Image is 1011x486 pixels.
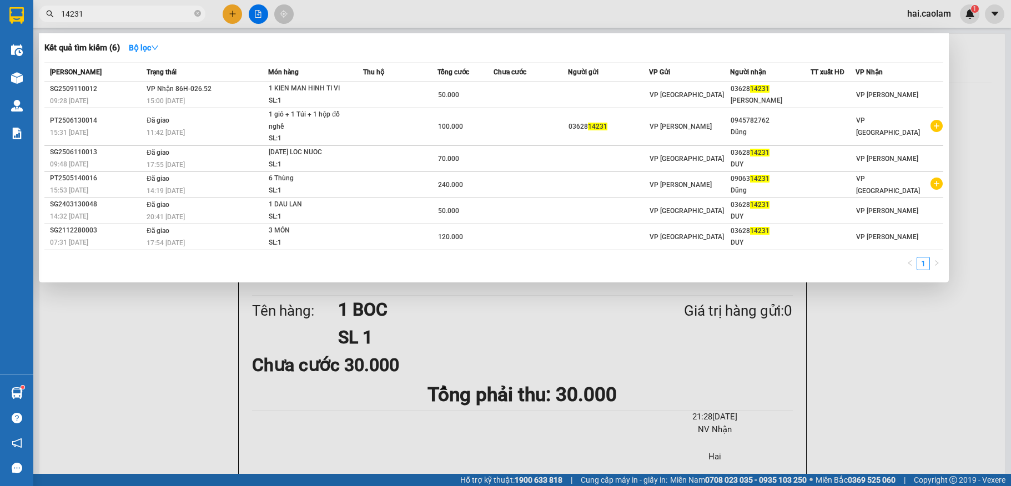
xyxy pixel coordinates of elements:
span: 50.000 [438,91,459,99]
span: Đã giao [147,227,169,235]
span: TT xuất HĐ [811,68,844,76]
span: 14231 [588,123,607,130]
span: 15:00 [DATE] [147,97,185,105]
span: 14:19 [DATE] [147,187,185,195]
span: VP [PERSON_NAME] [856,155,918,163]
li: Previous Page [903,257,917,270]
div: DUY [731,211,811,222]
div: 1 giỏ + 1 Túi + 1 hộp đồ nghề [269,109,352,133]
div: SL: 1 [269,133,352,145]
span: 14:32 [DATE] [50,212,88,220]
a: 1 [917,257,929,270]
span: 14231 [750,227,769,235]
div: DUY [731,159,811,170]
span: VP [GEOGRAPHIC_DATA] [856,117,920,136]
img: solution-icon [11,128,23,139]
img: logo-vxr [9,7,24,24]
span: 17:54 [DATE] [147,239,185,247]
img: warehouse-icon [11,72,23,84]
img: warehouse-icon [11,44,23,56]
div: SG2506110013 [50,146,143,158]
span: message [12,463,22,473]
span: [PERSON_NAME] [50,68,102,76]
button: right [930,257,943,270]
span: left [907,260,913,266]
strong: Bộ lọc [129,43,159,52]
div: 3 MÓN [269,225,352,237]
span: VP [PERSON_NAME] [650,123,712,130]
span: VP [PERSON_NAME] [856,207,918,215]
span: 70.000 [438,155,459,163]
div: SL: 1 [269,159,352,171]
span: Người gửi [568,68,598,76]
span: search [46,10,54,18]
span: Món hàng [268,68,299,76]
span: Thu hộ [363,68,384,76]
span: VP [GEOGRAPHIC_DATA] [856,175,920,195]
span: down [151,44,159,52]
span: VP [PERSON_NAME] [856,233,918,241]
span: 50.000 [438,207,459,215]
div: 6 Thùng [269,173,352,185]
div: 1 KIEN MAN HINH TI VI [269,83,352,95]
div: 03628 [731,225,811,237]
div: 03628 [731,83,811,95]
span: Đã giao [147,175,169,183]
span: 240.000 [438,181,463,189]
span: VP [PERSON_NAME] [650,181,712,189]
span: VP Gửi [649,68,670,76]
span: 15:31 [DATE] [50,129,88,136]
span: VP [GEOGRAPHIC_DATA] [650,91,724,99]
div: SL: 1 [269,185,352,197]
span: close-circle [194,9,201,19]
div: Dũng [731,126,811,138]
div: 09063 [731,173,811,185]
span: 14231 [750,201,769,209]
span: close-circle [194,10,201,17]
span: 120.000 [438,233,463,241]
span: 07:31 [DATE] [50,239,88,246]
button: Bộ lọcdown [120,39,168,57]
span: VP [GEOGRAPHIC_DATA] [650,207,724,215]
span: 14231 [750,149,769,156]
span: 14231 [750,85,769,93]
div: [DATE] LOC NUOC [269,146,352,159]
span: Đã giao [147,117,169,124]
div: DUY [731,237,811,249]
h3: Kết quả tìm kiếm ( 6 ) [44,42,120,54]
span: question-circle [12,413,22,423]
li: 1 [917,257,930,270]
span: VP [PERSON_NAME] [856,91,918,99]
span: right [933,260,940,266]
li: Next Page [930,257,943,270]
span: VP Nhận [856,68,883,76]
span: Người nhận [730,68,766,76]
span: 14231 [750,175,769,183]
span: 20:41 [DATE] [147,213,185,221]
span: Đã giao [147,149,169,156]
span: 09:28 [DATE] [50,97,88,105]
input: Tìm tên, số ĐT hoặc mã đơn [61,8,192,20]
span: Chưa cước [494,68,526,76]
button: left [903,257,917,270]
div: SL: 1 [269,211,352,223]
span: plus-circle [930,178,943,190]
span: 100.000 [438,123,463,130]
div: 0945782762 [731,115,811,126]
span: 15:53 [DATE] [50,186,88,194]
span: 09:48 [DATE] [50,160,88,168]
span: Tổng cước [437,68,469,76]
div: SG2509110012 [50,83,143,95]
div: Dũng [731,185,811,196]
span: notification [12,438,22,448]
div: SL: 1 [269,95,352,107]
sup: 1 [21,386,24,389]
div: 03628 [731,147,811,159]
div: SG2403130048 [50,199,143,210]
img: warehouse-icon [11,387,23,399]
div: 1 DAU LAN [269,199,352,211]
div: 03628 [731,199,811,211]
span: VP [GEOGRAPHIC_DATA] [650,155,724,163]
div: PT2506130014 [50,115,143,126]
div: 03628 [569,121,648,133]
